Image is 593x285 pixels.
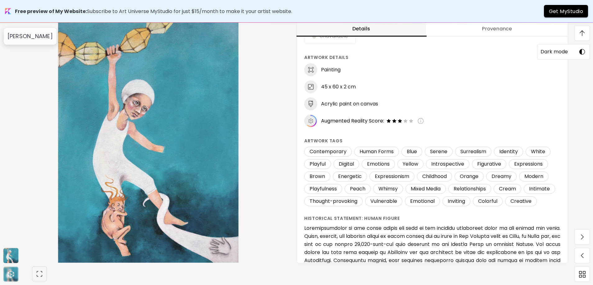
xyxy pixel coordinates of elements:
[300,25,422,33] span: Details
[334,173,365,180] span: Energetic
[407,185,444,192] span: Mixed Media
[304,54,560,61] h6: Artwork Details
[549,8,583,15] span: Get MyStudio
[304,80,317,93] img: dimensions
[456,173,482,180] span: Orange
[541,48,568,56] h6: Dark mode
[525,185,554,192] span: Intimate
[430,25,564,33] span: Provenance
[403,118,408,124] img: empty-star-icon
[473,161,505,167] span: Figurative
[419,173,450,180] span: Childhood
[507,198,535,205] span: Creative
[406,198,438,205] span: Emotional
[321,66,341,73] h6: Painting
[306,198,361,205] span: Thought-provoking
[6,269,16,279] div: animation
[403,148,421,155] span: Blue
[306,161,329,167] span: Playful
[426,148,451,155] span: Serene
[7,33,53,40] h6: [PERSON_NAME]
[496,148,522,155] span: Identity
[408,118,414,124] img: empty-star-icon
[375,185,401,192] span: Whimsy
[521,173,547,180] span: Modern
[399,161,422,167] span: Yellow
[306,148,350,155] span: Contemporary
[418,118,424,124] img: info-icon
[306,173,329,180] span: Brown
[544,5,588,17] button: Get MyStudio
[488,173,515,180] span: Dreamy
[304,97,317,110] img: medium
[397,118,403,124] img: filled-star-icon
[321,100,378,107] h6: Acrylic paint on canvas
[321,83,356,90] h6: 45 x 60 x 2 cm
[335,161,358,167] span: Digital
[15,7,292,15] p: Subscribe to Art Universe MyStudio for just $15/month to make it your artist website.
[386,118,392,124] img: filled-star-icon
[527,148,549,155] span: White
[304,137,560,144] h6: Artwork tags
[363,161,393,167] span: Emotions
[356,148,397,155] span: Human Forms
[457,148,490,155] span: Surrealism
[346,185,369,192] span: Peach
[450,185,490,192] span: Relationships
[306,185,341,192] span: Playfulness
[510,161,546,167] span: Expressions
[495,185,520,192] span: Cream
[304,114,317,127] img: icon
[15,8,87,15] strong: Free preview of My Website:
[392,118,397,124] img: filled-star-icon
[474,198,501,205] span: Colorful
[304,63,317,76] img: discipline
[428,161,468,167] span: Introspective
[304,215,560,222] h6: Historical statement: Human Figure
[367,198,401,205] span: Vulnerable
[321,118,384,124] span: Augmented Reality Score:
[444,198,469,205] span: Inviting
[5,8,11,14] img: logo
[371,173,413,180] span: Expressionism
